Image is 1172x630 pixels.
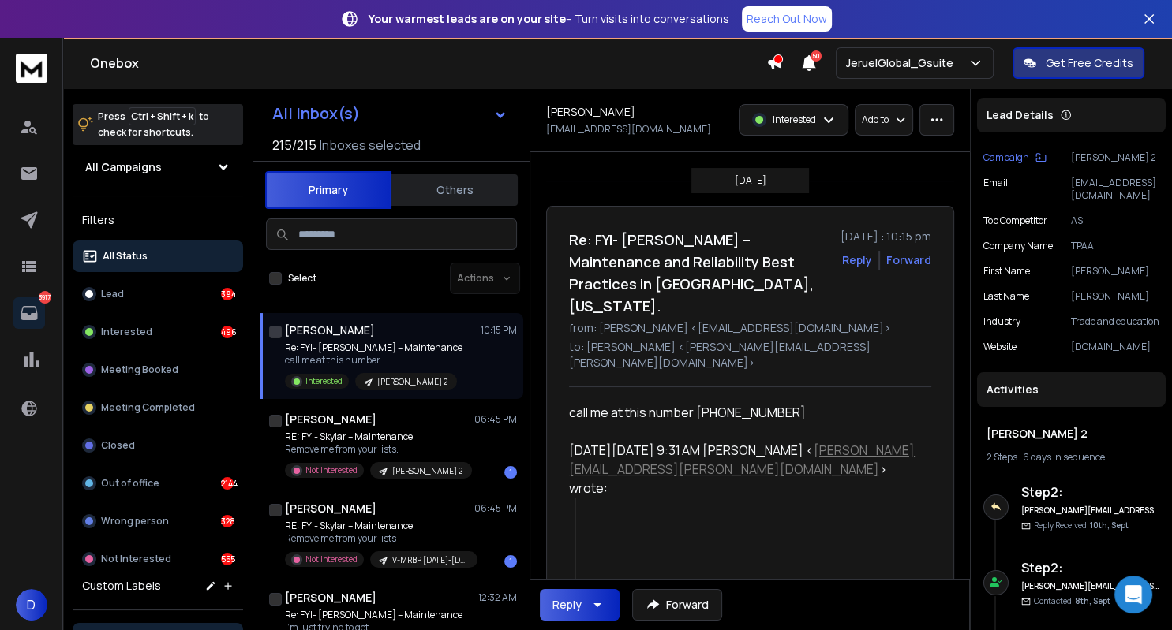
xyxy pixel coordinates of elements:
[13,297,45,329] a: 3917
[569,441,919,498] div: [DATE][DATE] 9:31 AM [PERSON_NAME] < > wrote:
[983,177,1008,202] p: Email
[85,159,162,175] h1: All Campaigns
[747,11,827,27] p: Reach Out Now
[1071,214,1159,227] p: ASI
[546,104,635,120] h1: [PERSON_NAME]
[265,171,391,209] button: Primary
[983,214,1047,227] p: Top Competitor
[285,609,462,621] p: Re: FYI- [PERSON_NAME] – Maintenance
[773,114,816,126] p: Interested
[987,450,1017,464] span: 2 Steps
[98,109,209,140] p: Press to check for shortcuts.
[73,316,243,348] button: Interested496
[285,431,472,443] p: RE: FYI- Skylar – Maintenance
[73,392,243,423] button: Meeting Completed
[392,554,468,566] p: V-MRBP [DATE]-[DATE]
[73,240,243,272] button: All Status
[285,322,375,338] h1: [PERSON_NAME]
[73,543,243,575] button: Not Interested555
[1013,47,1144,79] button: Get Free Credits
[260,98,520,129] button: All Inbox(s)
[504,555,517,568] div: 1
[101,401,195,414] p: Meeting Completed
[305,554,358,565] p: Not Interested
[886,252,931,268] div: Forward
[73,151,243,183] button: All Campaigns
[540,589,620,621] button: Reply
[478,591,517,604] p: 12:32 AM
[90,54,766,73] h1: Onebox
[285,520,474,532] p: RE: FYI- Skylar – Maintenance
[842,252,872,268] button: Reply
[987,451,1156,464] div: |
[1071,315,1159,328] p: Trade and education
[1034,595,1110,607] p: Contacted
[101,477,159,490] p: Out of office
[742,6,832,32] a: Reach Out Now
[288,272,316,285] label: Select
[977,372,1166,407] div: Activities
[569,403,919,422] div: call me at this number [PHONE_NUMBER]
[504,466,517,479] div: 1
[73,354,243,386] button: Meeting Booked
[101,553,171,565] p: Not Interested
[1071,290,1159,303] p: [PERSON_NAME]
[73,209,243,231] h3: Filters
[101,363,178,376] p: Meeting Booked
[987,426,1156,442] h1: [PERSON_NAME] 2
[1021,505,1159,516] h6: [PERSON_NAME][EMAIL_ADDRESS][PERSON_NAME][DOMAIN_NAME]
[369,11,566,26] strong: Your warmest leads are on your site
[481,324,517,337] p: 10:15 PM
[862,114,889,126] p: Add to
[392,465,462,477] p: [PERSON_NAME] 2
[734,174,766,187] p: [DATE]
[101,326,152,338] p: Interested
[285,590,376,606] h1: [PERSON_NAME]
[983,151,1029,164] p: Campaign
[129,107,196,125] span: Ctrl + Shift + k
[285,532,474,545] p: Remove me from your lists
[73,278,243,310] button: Lead394
[569,320,931,336] p: from: [PERSON_NAME] <[EMAIL_ADDRESS][DOMAIN_NAME]>
[285,501,376,516] h1: [PERSON_NAME]
[272,136,316,155] span: 215 / 215
[1114,576,1152,613] div: Open Intercom Messenger
[320,136,421,155] h3: Inboxes selected
[632,589,722,621] button: Forward
[73,468,243,499] button: Out of office2144
[987,107,1054,123] p: Lead Details
[983,151,1047,164] button: Campaign
[1071,341,1159,353] p: [DOMAIN_NAME]
[285,354,462,367] p: call me at this number
[552,597,582,613] div: Reply
[16,589,47,621] button: D
[1071,177,1159,202] p: [EMAIL_ADDRESS][DOMAIN_NAME]
[1021,483,1159,501] h6: Step 2 :
[305,375,343,387] p: Interested
[1046,55,1133,71] p: Get Free Credits
[983,240,1053,252] p: Company Name
[811,50,822,62] span: 50
[1071,265,1159,278] p: [PERSON_NAME]
[221,515,234,527] div: 328
[569,229,831,317] h1: Re: FYI- [PERSON_NAME] – Maintenance and Reliability Best Practices in [GEOGRAPHIC_DATA], [US_STA...
[1090,520,1129,531] span: 10th, Sept
[305,464,358,476] p: Not Interested
[846,55,960,71] p: JeruelGlobal_Gsuite
[391,173,518,207] button: Others
[546,123,711,136] p: [EMAIL_ADDRESS][DOMAIN_NAME]
[1075,595,1110,606] span: 8th, Sept
[103,250,148,263] p: All Status
[221,553,234,565] div: 555
[1021,580,1159,592] h6: [PERSON_NAME][EMAIL_ADDRESS][PERSON_NAME][DOMAIN_NAME]
[1034,520,1129,531] p: Reply Received
[101,288,124,300] p: Lead
[285,412,376,427] h1: [PERSON_NAME]
[101,515,169,527] p: Wrong person
[1071,240,1159,252] p: TPAA
[841,229,931,244] p: [DATE] : 10:15 pm
[39,291,51,304] p: 3917
[983,290,1029,303] p: Last Name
